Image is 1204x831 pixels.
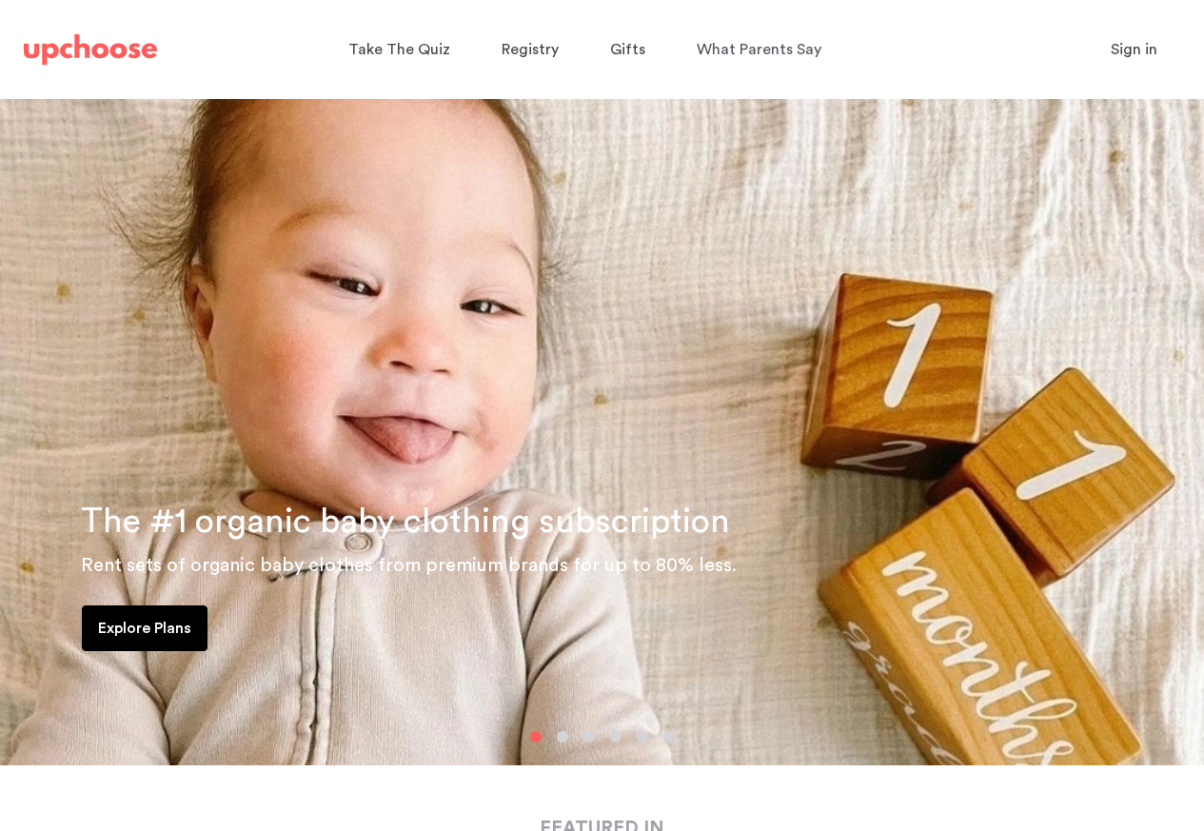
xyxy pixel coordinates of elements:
[697,31,827,69] a: What Parents Say
[610,42,645,57] span: Gifts
[610,31,651,69] a: Gifts
[502,31,564,69] a: Registry
[1087,30,1181,69] button: Sign in
[81,505,730,539] span: The #1 organic baby clothing subscription
[81,550,1181,581] p: Rent sets of organic baby clothes from premium brands for up to 80% less.
[1111,42,1157,57] span: Sign in
[502,42,559,57] span: Registry
[98,617,191,640] p: Explore Plans
[697,42,821,57] span: What Parents Say
[82,605,207,651] a: Explore Plans
[24,34,157,65] img: UpChoose
[24,30,157,69] a: UpChoose
[348,42,450,57] span: Take The Quiz
[348,31,456,69] a: Take The Quiz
